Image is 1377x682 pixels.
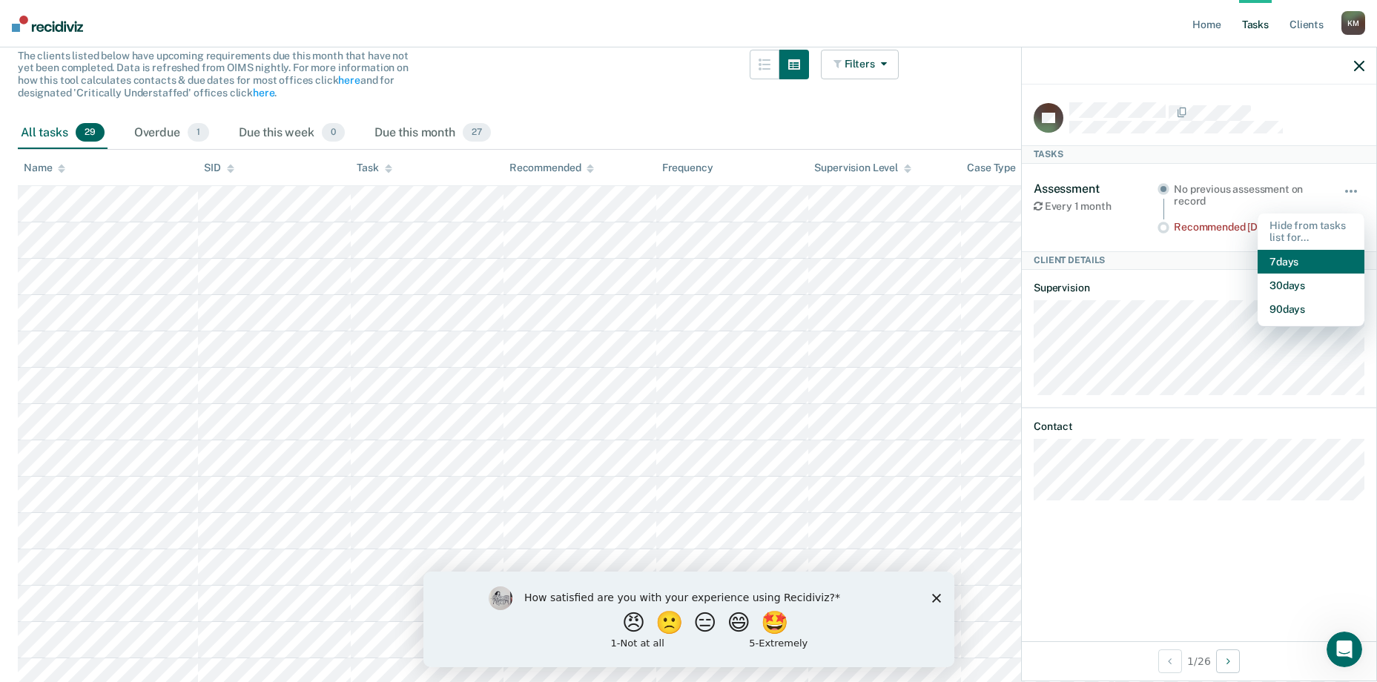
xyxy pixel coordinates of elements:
[1258,274,1364,297] button: 30 days
[76,123,105,142] span: 29
[967,162,1029,174] div: Case Type
[1022,251,1376,269] div: Client Details
[821,50,899,79] button: Filters
[1034,182,1158,196] div: Assessment
[236,117,348,150] div: Due this week
[1258,297,1364,321] button: 90 days
[1216,649,1240,673] button: Next Client
[1034,420,1364,433] dt: Contact
[1327,632,1362,667] iframe: Intercom live chat
[188,123,209,142] span: 1
[1158,649,1182,673] button: Previous Client
[131,117,212,150] div: Overdue
[1258,213,1364,251] div: Hide from tasks list for...
[18,117,108,150] div: All tasks
[463,123,491,142] span: 27
[1034,282,1364,294] dt: Supervision
[372,117,494,150] div: Due this month
[423,572,954,667] iframe: Survey by Kim from Recidiviz
[1022,145,1376,163] div: Tasks
[18,50,409,99] span: The clients listed below have upcoming requirements due this month that have not yet been complet...
[1174,221,1323,234] div: Recommended [DATE]
[1174,183,1323,208] div: No previous assessment on record
[338,74,360,86] a: here
[1022,641,1376,681] div: 1 / 26
[1341,11,1365,35] div: K M
[357,162,392,174] div: Task
[1258,250,1364,274] button: 7 days
[12,16,83,32] img: Recidiviz
[814,162,911,174] div: Supervision Level
[322,123,345,142] span: 0
[24,162,65,174] div: Name
[662,162,713,174] div: Frequency
[253,87,274,99] a: here
[509,162,594,174] div: Recommended
[204,162,234,174] div: SID
[1034,200,1158,213] div: Every 1 month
